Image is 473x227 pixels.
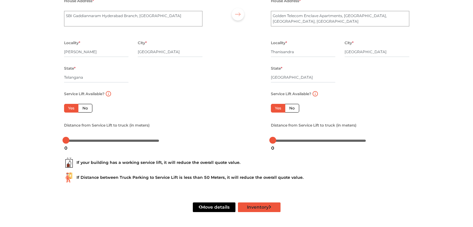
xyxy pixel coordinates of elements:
textarea: SBI Gaddiannaram Hyderabad Branch, [GEOGRAPHIC_DATA] [64,11,202,26]
button: Move details [193,202,235,212]
label: Distance from Service Lift to truck (in meters) [64,121,150,129]
div: If Distance between Truck Parking to Service Lift is less than 50 Meters, it will reduce the over... [64,173,409,183]
label: City [345,39,354,47]
label: Service Lift Available? [64,90,104,98]
label: City [138,39,147,47]
div: 0 [269,143,277,153]
label: State [271,64,282,72]
label: State [64,64,76,72]
label: No [285,104,299,113]
img: ... [64,158,74,168]
button: Inventory [238,202,281,212]
label: Yes [271,104,285,113]
img: ... [64,173,74,183]
label: Locality [271,39,287,47]
div: If your building has a working service lift, it will reduce the overall quote value. [64,158,409,168]
label: Yes [64,104,78,113]
label: Locality [64,39,80,47]
label: Service Lift Available? [271,90,311,98]
label: No [78,104,92,113]
div: 0 [62,143,70,153]
label: Distance from Service Lift to truck (in meters) [271,121,356,129]
textarea: Golden Telecom Enclave Apartments, [GEOGRAPHIC_DATA], [GEOGRAPHIC_DATA], [GEOGRAPHIC_DATA] [271,11,409,26]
